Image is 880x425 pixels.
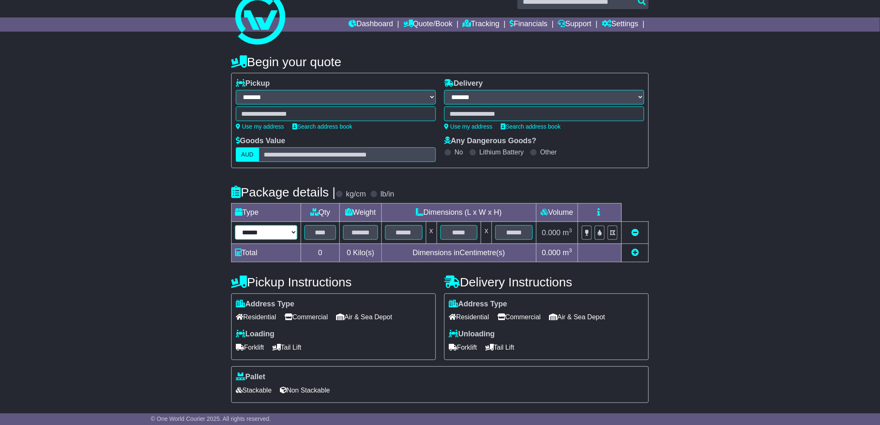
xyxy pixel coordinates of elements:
span: Tail Lift [485,341,514,354]
label: Other [540,148,557,156]
label: Pickup [236,79,270,88]
td: Dimensions (L x W x H) [381,204,536,222]
label: Unloading [449,330,495,339]
label: Goods Value [236,137,285,146]
td: Dimensions in Centimetre(s) [381,244,536,262]
h4: Begin your quote [231,55,649,69]
span: Air & Sea Depot [549,311,606,323]
label: AUD [236,147,259,162]
td: 0 [301,244,340,262]
sup: 3 [569,227,572,234]
a: Use my address [236,123,284,130]
span: 0.000 [542,249,561,257]
sup: 3 [569,247,572,254]
span: © One World Courier 2025. All rights reserved. [151,415,271,422]
label: Pallet [236,373,265,382]
span: 0.000 [542,229,561,237]
h4: Pickup Instructions [231,275,436,289]
td: Qty [301,204,340,222]
span: m [563,229,572,237]
span: Residential [449,311,489,323]
a: Support [558,17,592,32]
span: Residential [236,311,276,323]
a: Search address book [292,123,352,130]
span: m [563,249,572,257]
label: Loading [236,330,274,339]
label: kg/cm [346,190,366,199]
span: 0 [347,249,351,257]
label: No [455,148,463,156]
a: Tracking [463,17,499,32]
span: Forklift [449,341,477,354]
span: Non Stackable [280,384,330,397]
a: Add new item [631,249,639,257]
label: lb/in [381,190,394,199]
span: Stackable [236,384,272,397]
a: Remove this item [631,229,639,237]
td: Weight [340,204,382,222]
td: Volume [536,204,578,222]
td: Kilo(s) [340,244,382,262]
span: Commercial [497,311,541,323]
label: Address Type [236,300,294,309]
span: Forklift [236,341,264,354]
h4: Delivery Instructions [444,275,649,289]
label: Lithium Battery [480,148,524,156]
h4: Package details | [231,185,336,199]
td: Total [232,244,301,262]
span: Commercial [284,311,328,323]
a: Financials [510,17,548,32]
a: Quote/Book [403,17,452,32]
a: Search address book [501,123,561,130]
label: Any Dangerous Goods? [444,137,536,146]
a: Settings [602,17,638,32]
span: Tail Lift [272,341,302,354]
span: Air & Sea Depot [336,311,393,323]
label: Delivery [444,79,483,88]
td: Type [232,204,301,222]
label: Address Type [449,300,507,309]
a: Dashboard [349,17,393,32]
td: x [481,222,492,244]
td: x [426,222,437,244]
a: Use my address [444,123,492,130]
